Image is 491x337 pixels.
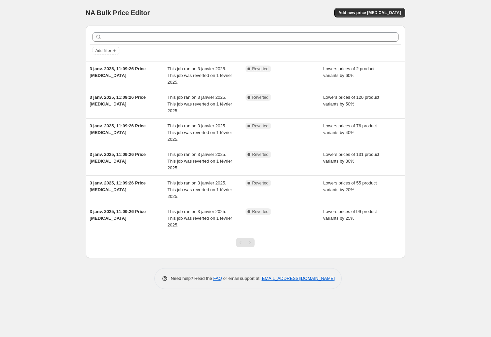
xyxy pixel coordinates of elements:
span: This job ran on 3 janvier 2025. This job was reverted on 1 février 2025. [167,152,232,170]
span: This job ran on 3 janvier 2025. This job was reverted on 1 février 2025. [167,180,232,199]
span: 3 janv. 2025, 11:09:26 Price [MEDICAL_DATA] [90,152,146,164]
span: This job ran on 3 janvier 2025. This job was reverted on 1 février 2025. [167,66,232,85]
span: Lowers prices of 76 product variants by 40% [323,123,377,135]
a: FAQ [213,276,222,281]
nav: Pagination [236,238,255,247]
span: or email support at [222,276,261,281]
span: Reverted [252,180,269,186]
span: Need help? Read the [171,276,214,281]
span: This job ran on 3 janvier 2025. This job was reverted on 1 février 2025. [167,95,232,113]
button: Add filter [92,47,119,55]
span: 3 janv. 2025, 11:09:26 Price [MEDICAL_DATA] [90,209,146,221]
span: Lowers prices of 120 product variants by 50% [323,95,379,107]
span: 3 janv. 2025, 11:09:26 Price [MEDICAL_DATA] [90,180,146,192]
span: Reverted [252,152,269,157]
button: Add new price [MEDICAL_DATA] [334,8,405,17]
span: Add filter [96,48,111,53]
span: Lowers prices of 99 product variants by 25% [323,209,377,221]
span: Reverted [252,209,269,214]
span: This job ran on 3 janvier 2025. This job was reverted on 1 février 2025. [167,209,232,227]
span: NA Bulk Price Editor [86,9,150,16]
span: Lowers prices of 131 product variants by 30% [323,152,379,164]
span: Add new price [MEDICAL_DATA] [338,10,401,15]
span: 3 janv. 2025, 11:09:26 Price [MEDICAL_DATA] [90,95,146,107]
span: Lowers prices of 55 product variants by 20% [323,180,377,192]
span: This job ran on 3 janvier 2025. This job was reverted on 1 février 2025. [167,123,232,142]
span: Lowers prices of 2 product variants by 60% [323,66,374,78]
span: 3 janv. 2025, 11:09:26 Price [MEDICAL_DATA] [90,66,146,78]
a: [EMAIL_ADDRESS][DOMAIN_NAME] [261,276,335,281]
span: Reverted [252,123,269,129]
span: Reverted [252,95,269,100]
span: Reverted [252,66,269,72]
span: 3 janv. 2025, 11:09:26 Price [MEDICAL_DATA] [90,123,146,135]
